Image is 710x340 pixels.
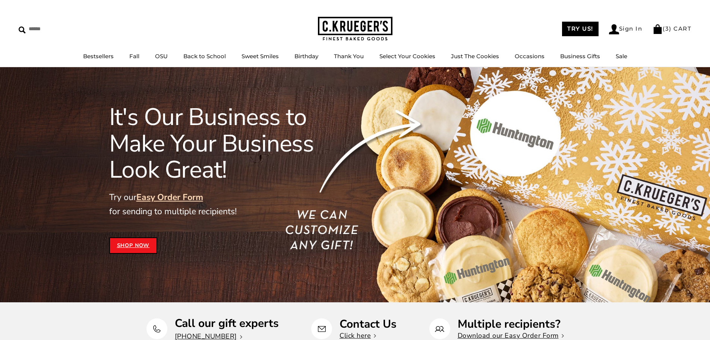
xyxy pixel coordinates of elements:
a: Business Gifts [560,53,600,60]
img: Bag [653,24,663,34]
img: Account [609,24,619,34]
p: Try our for sending to multiple recipients! [109,190,346,219]
a: Click here [340,331,376,340]
a: Download our Easy Order Form [458,331,564,340]
a: OSU [155,53,168,60]
a: (3) CART [653,25,691,32]
a: Select Your Cookies [379,53,435,60]
a: Bestsellers [83,53,114,60]
a: TRY US! [562,22,599,36]
a: Birthday [294,53,318,60]
img: Multiple recipients? [435,324,444,334]
h1: It's Our Business to Make Your Business Look Great! [109,104,346,183]
img: Search [19,26,26,34]
span: 3 [665,25,669,32]
img: C.KRUEGER'S [318,17,392,41]
a: Occasions [515,53,545,60]
a: Sign In [609,24,643,34]
a: Thank You [334,53,364,60]
a: Just The Cookies [451,53,499,60]
p: Contact Us [340,318,397,330]
a: Sale [616,53,627,60]
p: Call our gift experts [175,318,279,329]
input: Search [19,23,107,35]
a: Back to School [183,53,226,60]
a: Shop Now [109,237,158,254]
p: Multiple recipients? [458,318,564,330]
img: Contact Us [317,324,326,334]
a: Fall [129,53,139,60]
img: Call our gift experts [152,324,161,334]
a: Sweet Smiles [242,53,279,60]
a: Easy Order Form [136,191,203,203]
